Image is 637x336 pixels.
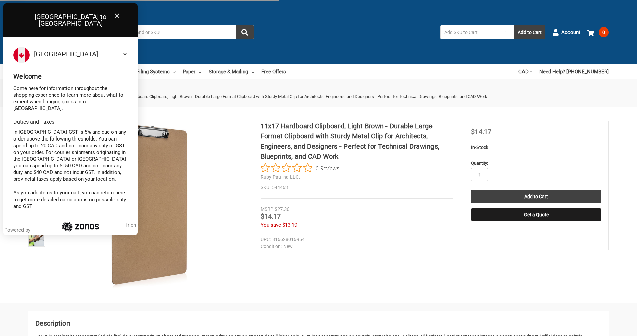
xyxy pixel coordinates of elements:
[116,94,487,99] span: 11x17 Hardboard Clipboard, Light Brown - Durable Large Format Clipboard with Sturdy Metal Clip fo...
[66,121,234,289] img: 11x17 Hardboard Clipboard | Durable, Professional Clipboard for Architects & Engineers
[261,236,271,243] dt: UPC:
[561,29,580,36] span: Account
[471,128,491,136] span: $14.17
[275,206,289,212] span: $27.36
[126,222,136,228] span: |
[514,25,545,39] button: Add to Cart
[261,163,339,173] button: Rated 0 out of 5 stars from 0 reviews. Jump to reviews.
[582,318,637,336] iframe: Google Customer Reviews
[137,64,176,79] a: Filing Systems
[209,64,254,79] a: Storage & Mailing
[261,184,270,191] dt: SKU:
[3,3,138,37] div: [GEOGRAPHIC_DATA] to [GEOGRAPHIC_DATA]
[4,227,33,233] div: Powered by
[261,243,282,250] dt: Condition:
[471,160,601,167] label: Quantity:
[13,47,30,63] img: Flag of Canada
[599,27,609,37] span: 0
[13,189,128,210] p: As you add items to your cart, you can return here to get more detailed calculations on possible ...
[552,23,580,41] a: Account
[261,236,450,243] dd: 816628016954
[282,222,297,228] span: $13.19
[471,144,601,151] p: In-Stock
[33,47,128,61] select: Select your country
[183,64,201,79] a: Paper
[471,190,601,203] input: Add to Cart
[539,64,609,79] a: Need Help? [PHONE_NUMBER]
[440,25,498,39] input: Add SKU to Cart
[261,64,286,79] a: Free Offers
[261,174,300,180] a: Ruby Paulina LLC.
[261,184,453,191] dd: 544463
[261,206,273,213] div: MSRP
[13,119,128,125] div: Duties and Taxes
[86,25,254,39] input: Search by keyword, brand or SKU
[518,64,532,79] a: CAD
[131,222,136,228] span: en
[261,243,450,250] dd: New
[13,73,128,80] div: Welcome
[587,23,609,41] a: 0
[13,129,128,182] p: In [GEOGRAPHIC_DATA] GST is 5% and due on any order above the following thresholds. You can spend...
[261,121,453,161] h1: 11x17 Hardboard Clipboard, Light Brown - Durable Large Format Clipboard with Sturdy Metal Clip fo...
[471,208,601,221] button: Get a Quote
[261,222,281,228] span: You save
[316,163,339,173] span: 0 Reviews
[261,212,281,220] span: $14.17
[29,231,44,246] img: 11x17 Hardboard Clipboard, Light Brown - Durable Large Format Clipboard with Sturdy Metal Clip fo...
[35,318,602,328] h2: Description
[126,222,129,228] span: fr
[13,85,128,112] p: Come here for information throughout the shopping experience to learn more about what to expect w...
